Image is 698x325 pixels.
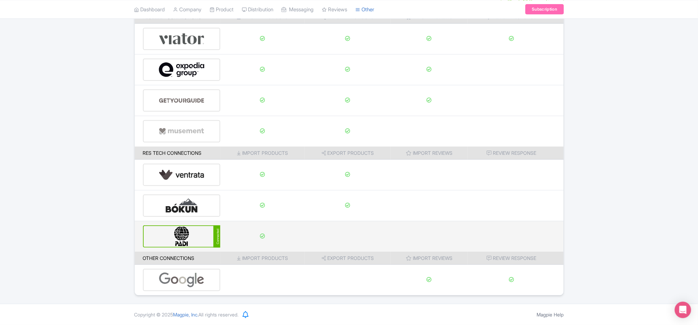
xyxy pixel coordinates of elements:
[220,147,305,160] th: Import Products
[173,312,199,317] span: Magpie, Inc.
[220,252,305,265] th: Import Products
[305,147,391,160] th: Export Products
[159,121,205,142] img: musement-dad6797fd076d4ac540800b229e01643.svg
[159,28,205,49] img: viator-e2bf771eb72f7a6029a5edfbb081213a.svg
[305,252,391,265] th: Export Products
[130,311,243,318] div: Copyright © 2025 All rights reserved.
[135,252,221,265] th: Other Connections
[468,252,564,265] th: Review Response
[525,4,564,14] a: Subscription
[159,226,205,247] img: padi-d8839556b6cfbd2c30d3e47ef5cc6c4e.svg
[159,270,205,290] img: google-96de159c2084212d3cdd3c2fb262314c.svg
[537,312,564,317] a: Magpie Help
[675,302,691,318] div: Open Intercom Messenger
[391,252,468,265] th: Import Reviews
[143,225,221,248] a: Connected
[159,195,205,216] img: bokun-9d666bd0d1b458dbc8a9c3d52590ba5a.svg
[159,90,205,111] img: get_your_guide-5a6366678479520ec94e3f9d2b9f304b.svg
[391,147,468,160] th: Import Reviews
[135,147,221,160] th: Res Tech Connections
[159,164,205,185] img: ventrata-b8ee9d388f52bb9ce077e58fa33de912.svg
[468,147,564,160] th: Review Response
[213,225,220,248] div: Connected
[159,59,205,80] img: expedia-9e2f273c8342058d41d2cc231867de8b.svg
